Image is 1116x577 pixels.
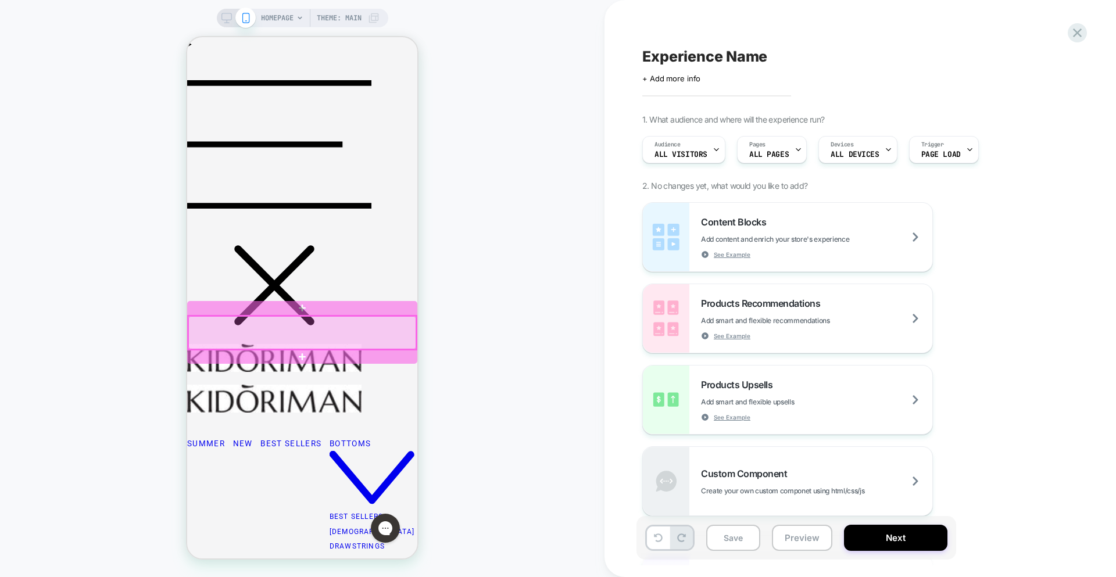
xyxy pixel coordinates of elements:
a: Drawstrings [142,505,198,513]
span: ALL DEVICES [831,150,879,159]
span: Page Load [921,150,961,159]
span: Bottoms [142,402,184,411]
span: Add content and enrich your store's experience [701,235,907,243]
span: Theme: MAIN [317,9,362,27]
span: Custom Component [701,468,793,479]
span: 1. What audience and where will the experience run? [642,114,824,124]
span: See Example [714,332,750,340]
a: [DEMOGRAPHIC_DATA] [142,490,228,499]
span: HOMEPAGE [261,9,294,27]
a: Sweatpants [142,520,194,528]
span: Add smart and flexible recommendations [701,316,888,325]
span: 2. No changes yet, what would you like to add? [642,181,807,191]
span: Create your own custom componet using html/css/js [701,486,922,495]
button: Preview [772,525,832,551]
span: Devices [831,141,853,149]
span: Experience Name [642,48,767,65]
iframe: Gorgias live chat messenger [178,472,219,510]
span: See Example [714,413,750,421]
span: + Add more info [642,74,700,83]
span: Pages [749,141,766,149]
a: Best Sellers [142,475,196,483]
a: New [46,402,66,411]
span: Add smart and flexible upsells [701,397,852,406]
span: Products Recommendations [701,298,826,309]
button: Next [844,525,947,551]
span: Audience [654,141,681,149]
button: Save [706,525,760,551]
a: Bottoms [142,402,228,469]
span: Products Upsells [701,379,778,390]
span: All Visitors [654,150,707,159]
span: ALL PAGES [749,150,789,159]
a: Best Sellers [73,402,134,411]
span: See Example [714,250,750,259]
span: Trigger [921,141,944,149]
span: Content Blocks [701,216,772,228]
